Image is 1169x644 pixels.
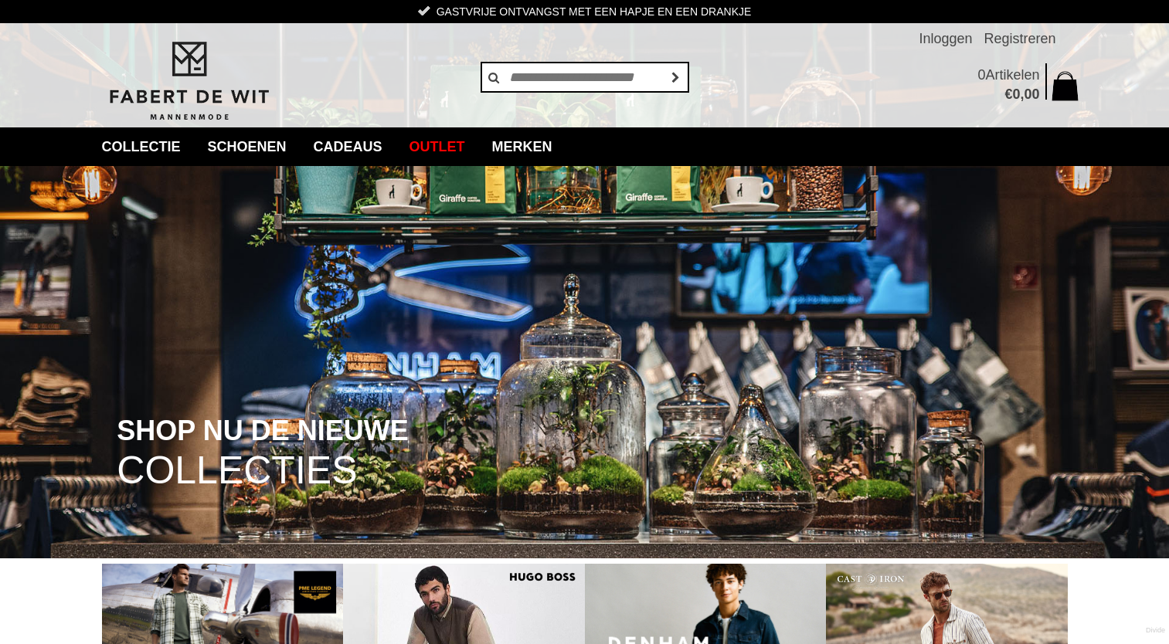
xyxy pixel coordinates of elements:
[90,127,192,166] a: collectie
[1020,86,1024,102] span: ,
[977,67,985,83] span: 0
[1146,621,1165,640] a: Divide
[117,416,408,446] span: SHOP NU DE NIEUWE
[398,127,477,166] a: Outlet
[481,127,564,166] a: Merken
[985,67,1039,83] span: Artikelen
[102,39,276,123] img: Fabert de Wit
[117,451,357,490] span: COLLECTIES
[1012,86,1020,102] span: 0
[196,127,298,166] a: Schoenen
[302,127,394,166] a: Cadeaus
[984,23,1055,54] a: Registreren
[1024,86,1039,102] span: 00
[1004,86,1012,102] span: €
[919,23,972,54] a: Inloggen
